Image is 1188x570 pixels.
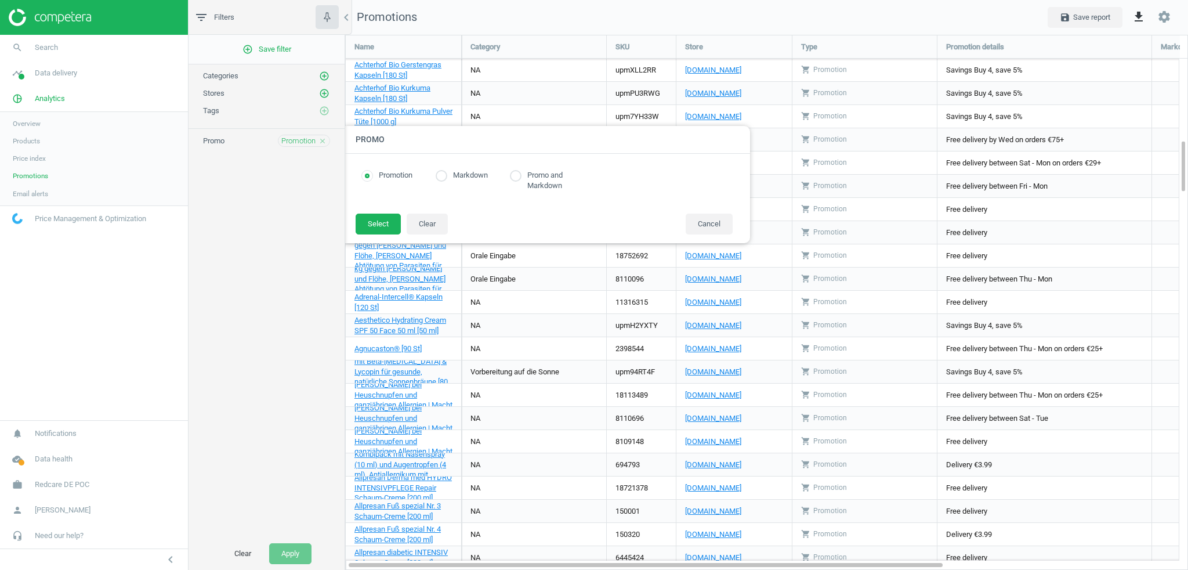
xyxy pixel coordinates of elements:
span: Price Management & Optimization [35,214,146,224]
i: chevron_left [339,10,353,24]
i: add_circle_outline [242,44,253,55]
i: person [6,499,28,521]
span: Products [13,136,40,146]
button: chevron_left [156,552,185,567]
i: search [6,37,28,59]
i: chevron_left [164,553,178,567]
span: Analytics [35,93,65,104]
button: add_circle_outline [318,105,330,117]
span: Data delivery [35,68,77,78]
i: notifications [6,423,28,445]
span: Promotions [13,171,48,181]
i: add_circle_outline [319,71,329,81]
span: Categories [203,71,238,80]
button: Clear [222,543,263,564]
img: ajHJNr6hYgQAAAAASUVORK5CYII= [9,9,91,26]
button: add_circle_outlineSave filter [189,38,345,61]
span: Notifications [35,428,77,439]
i: pie_chart_outlined [6,88,28,110]
span: [PERSON_NAME] [35,505,90,515]
i: work [6,474,28,496]
img: wGWNvw8QSZomAAAAABJRU5ErkJggg== [12,213,23,224]
i: cloud_done [6,448,28,470]
button: Apply [269,543,312,564]
i: add_circle_outline [319,106,329,116]
span: Search [35,42,58,53]
span: Data health [35,454,73,464]
span: Email alerts [13,189,48,199]
span: Overview [13,119,41,128]
span: Save filter [242,44,291,55]
button: add_circle_outline [318,88,330,99]
span: Tags [203,106,219,115]
button: add_circle_outline [318,70,330,82]
span: Redcare DE POC [35,479,89,490]
span: Promotion [281,136,316,146]
span: Promo [203,136,224,145]
span: Need our help? [35,531,84,541]
i: close [318,137,327,145]
span: Filters [214,12,234,23]
h4: Promo [344,126,750,153]
span: Stores [203,89,224,98]
i: headset_mic [6,525,28,547]
span: Price index [13,154,46,163]
i: timeline [6,62,28,84]
i: filter_list [194,10,208,24]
